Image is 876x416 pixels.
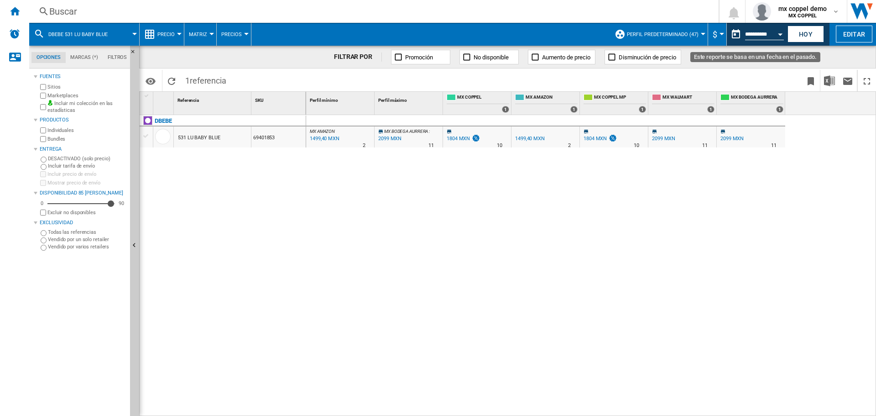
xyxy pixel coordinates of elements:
input: Marketplaces [40,93,46,99]
div: Última actualización : jueves, 11 de septiembre de 2025 16:00 [377,134,401,143]
button: md-calendar [727,25,745,43]
input: Incluir tarifa de envío [41,164,47,170]
button: DBEBE 531 LU BABY BLUE [48,23,117,46]
div: Tiempo de entrega : 10 días [497,141,502,150]
input: DESACTIVADO (solo precio) [41,157,47,163]
div: Perfil predeterminado (47) [615,23,703,46]
span: MX BODEGA AURRERA [384,129,428,134]
button: Enviar este reporte por correo electrónico [839,70,857,91]
div: SKU Sort None [253,92,306,106]
button: Recargar [162,70,181,91]
input: Vendido por un solo retailer [41,237,47,243]
span: Disminución de precio [619,54,676,61]
img: alerts-logo.svg [9,28,20,39]
input: Mostrar precio de envío [40,180,46,186]
span: Matriz [189,32,207,37]
div: DBEBE 531 LU BABY BLUE [34,23,135,46]
div: FILTRAR POR [334,53,382,62]
input: Bundles [40,136,46,142]
div: 2099 MXN [720,136,744,142]
div: Tiempo de entrega : 2 días [568,141,571,150]
label: Excluir no disponibles [47,209,126,216]
div: Tiempo de entrega : 11 días [428,141,434,150]
div: 2099 MXN [719,134,744,143]
span: Referencia [177,98,199,103]
img: promotionV3.png [608,134,617,142]
span: SKU [255,98,264,103]
md-tab-item: Marcas (*) [66,52,103,63]
label: Incluir mi colección en las estadísticas [47,100,126,114]
button: Open calendar [772,25,788,41]
div: 1804 MXN [445,134,480,143]
md-menu: Currency [708,23,727,46]
img: profile.jpg [753,2,771,21]
span: Promoción [405,54,433,61]
span: MX COPPEL [457,94,509,102]
div: Entrega [40,146,126,153]
div: Perfil mínimo Sort None [308,92,374,106]
img: mysite-bg-18x18.png [47,100,53,105]
span: MX AMAZON [526,94,578,102]
div: 1 offers sold by MX AMAZON [570,106,578,113]
div: Sort None [155,92,173,106]
md-tab-item: Opciones [31,52,66,63]
input: Incluir precio de envío [40,171,46,177]
span: MX COPPEL MP [594,94,646,102]
div: 1804 MXN [582,134,617,143]
button: Ocultar [130,46,141,62]
div: Tiempo de entrega : 10 días [634,141,639,150]
label: Marketplaces [47,92,126,99]
button: Promoción [391,50,450,64]
span: DBEBE 531 LU BABY BLUE [48,32,108,37]
label: Vendido por un solo retailer [48,236,126,243]
div: 1804 MXN [447,136,470,142]
span: Precios [221,32,242,37]
div: Productos [40,116,126,124]
button: Marcar este reporte [802,70,820,91]
button: Perfil predeterminado (47) [627,23,703,46]
div: 531 LU BABY BLUE [178,127,220,148]
button: Matriz [189,23,212,46]
button: Descargar en Excel [820,70,839,91]
div: Sort None [308,92,374,106]
div: Exclusividad [40,219,126,226]
div: 1 offers sold by MX COPPEL MP [639,106,646,113]
div: Tiempo de entrega : 11 días [702,141,708,150]
input: Vendido por varios retailers [41,245,47,251]
input: Mostrar precio de envío [40,210,46,216]
button: Precio [157,23,179,46]
span: MX AMAZON [310,129,335,134]
div: MX WALMART 1 offers sold by MX WALMART [650,92,716,115]
input: Sitios [40,84,46,90]
span: referencia [190,76,226,85]
button: Hoy [787,26,824,42]
span: Perfil máximo [378,98,407,103]
img: excel-24x24.png [824,75,835,86]
div: MX AMAZON 1 offers sold by MX AMAZON [513,92,579,115]
span: Aumento de precio [542,54,590,61]
div: Buscar [49,5,695,18]
md-tab-item: Filtros [103,52,132,63]
span: mx coppel demo [778,4,827,13]
label: Incluir precio de envío [47,171,126,178]
input: Individuales [40,127,46,133]
span: Precio [157,32,175,37]
div: 1 offers sold by MX COPPEL [502,106,509,113]
button: Editar [836,26,872,42]
div: Sort None [376,92,443,106]
img: promotionV3.png [471,134,480,142]
label: Todas las referencias [48,229,126,236]
div: 90 [116,200,126,207]
div: MX COPPEL MP 1 offers sold by MX COPPEL MP [582,92,648,115]
div: MX COPPEL 1 offers sold by MX COPPEL [445,92,511,115]
div: Tiempo de entrega : 2 días [363,141,365,150]
div: 1804 MXN [584,136,607,142]
div: Sort None [253,92,306,106]
button: Maximizar [858,70,876,91]
div: Tiempo de entrega : 11 días [771,141,777,150]
label: DESACTIVADO (solo precio) [48,155,126,162]
label: Incluir tarifa de envío [48,163,126,169]
div: 1 offers sold by MX BODEGA AURRERA [776,106,783,113]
